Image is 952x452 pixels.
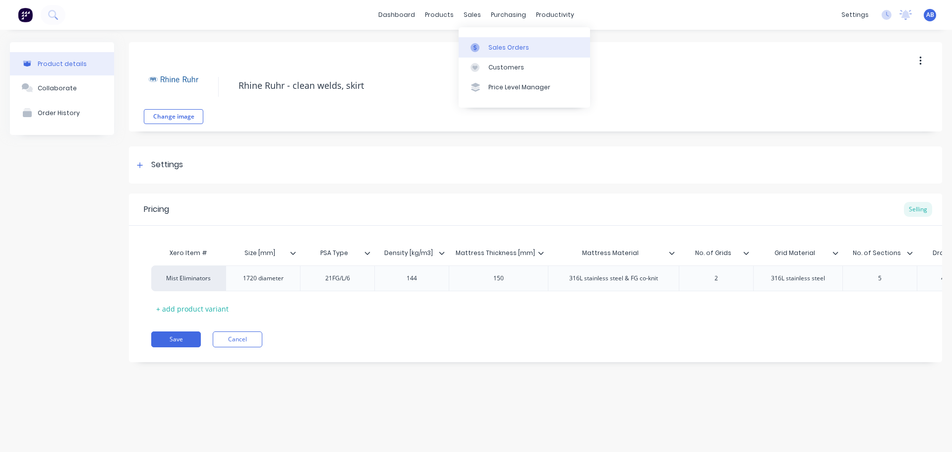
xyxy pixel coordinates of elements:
img: file [149,55,198,104]
div: Xero Item # [151,243,226,263]
div: 5 [855,272,905,285]
button: Collaborate [10,75,114,100]
div: No. of Sections [842,243,917,263]
div: Collaborate [38,84,77,92]
div: Settings [151,159,183,171]
div: Order History [38,109,80,117]
div: PSA Type [300,241,368,265]
div: Selling [904,202,932,217]
div: products [420,7,459,22]
div: Price Level Manager [488,83,550,92]
button: Change image [144,109,203,124]
div: 316L stainless steel [763,272,833,285]
textarea: Rhine Ruhr - clean welds, skirt [234,74,860,97]
div: + add product variant [151,301,234,317]
div: 150 [474,272,523,285]
img: Factory [18,7,33,22]
a: Price Level Manager [459,77,590,97]
div: Density [kg/m3] [374,243,449,263]
div: settings [836,7,874,22]
div: Grid Material [753,241,836,265]
button: Save [151,331,201,347]
button: Product details [10,52,114,75]
a: dashboard [373,7,420,22]
div: Mist Eliminators [161,274,216,283]
div: No. of Sections [842,241,911,265]
a: Customers [459,58,590,77]
div: Mattress Material [548,243,679,263]
button: Order History [10,100,114,125]
div: fileChange image [144,50,203,124]
button: Cancel [213,331,262,347]
span: AB [926,10,934,19]
div: purchasing [486,7,531,22]
div: productivity [531,7,579,22]
div: Grid Material [753,243,842,263]
div: Sales Orders [488,43,529,52]
div: Mattress Material [548,241,673,265]
div: Size [mm] [226,241,294,265]
div: sales [459,7,486,22]
div: Product details [38,60,87,67]
div: 316L stainless steel & FG co-knit [561,272,666,285]
a: Sales Orders [459,37,590,57]
div: PSA Type [300,243,374,263]
div: Mattress Thickness [mm] [449,243,548,263]
div: Pricing [144,203,169,215]
div: Density [kg/m3] [374,241,443,265]
div: No. of Grids [679,241,747,265]
div: Size [mm] [226,243,300,263]
div: 2 [692,272,741,285]
div: 21FG/L/6 [313,272,362,285]
div: 1720 diameter [235,272,292,285]
div: 144 [387,272,437,285]
div: No. of Grids [679,243,753,263]
div: Customers [488,63,524,72]
div: Mattress Thickness [mm] [449,241,542,265]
